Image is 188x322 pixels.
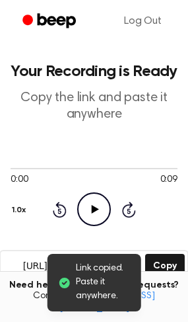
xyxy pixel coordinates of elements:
[76,262,131,303] span: Link copied. Paste it anywhere.
[13,9,88,34] a: Beep
[160,173,177,187] span: 0:09
[11,63,177,79] h1: Your Recording is Ready
[11,173,28,187] span: 0:00
[11,90,177,123] p: Copy the link and paste it anywhere
[59,292,155,313] a: [EMAIL_ADDRESS][DOMAIN_NAME]
[11,199,30,221] button: 1.0x
[111,5,175,37] a: Log Out
[145,254,184,278] button: Copy
[8,291,180,314] span: Contact us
